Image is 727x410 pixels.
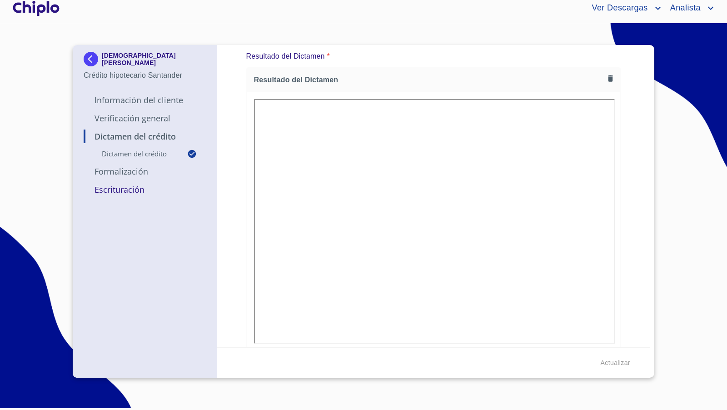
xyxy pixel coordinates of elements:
span: Ver Descargas [585,1,652,15]
img: Docupass spot blue [84,52,102,66]
p: Verificación General [84,113,206,124]
p: Información del Cliente [84,95,206,105]
button: Actualizar [597,355,634,371]
span: Resultado del Dictamen [254,75,604,85]
p: Dictamen del Crédito [84,131,206,142]
p: Escrituración [84,184,206,195]
iframe: Resultado del Dictamen [254,99,615,344]
span: Actualizar [601,357,630,369]
p: Formalización [84,166,206,177]
div: [DEMOGRAPHIC_DATA][PERSON_NAME] [84,52,206,70]
p: [DEMOGRAPHIC_DATA][PERSON_NAME] [102,52,206,66]
span: Analista [663,1,705,15]
button: account of current user [585,1,663,15]
p: Dictamen del crédito [84,149,187,158]
p: Crédito hipotecario Santander [84,70,206,81]
p: Resultado del Dictamen [246,51,325,62]
button: account of current user [663,1,716,15]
